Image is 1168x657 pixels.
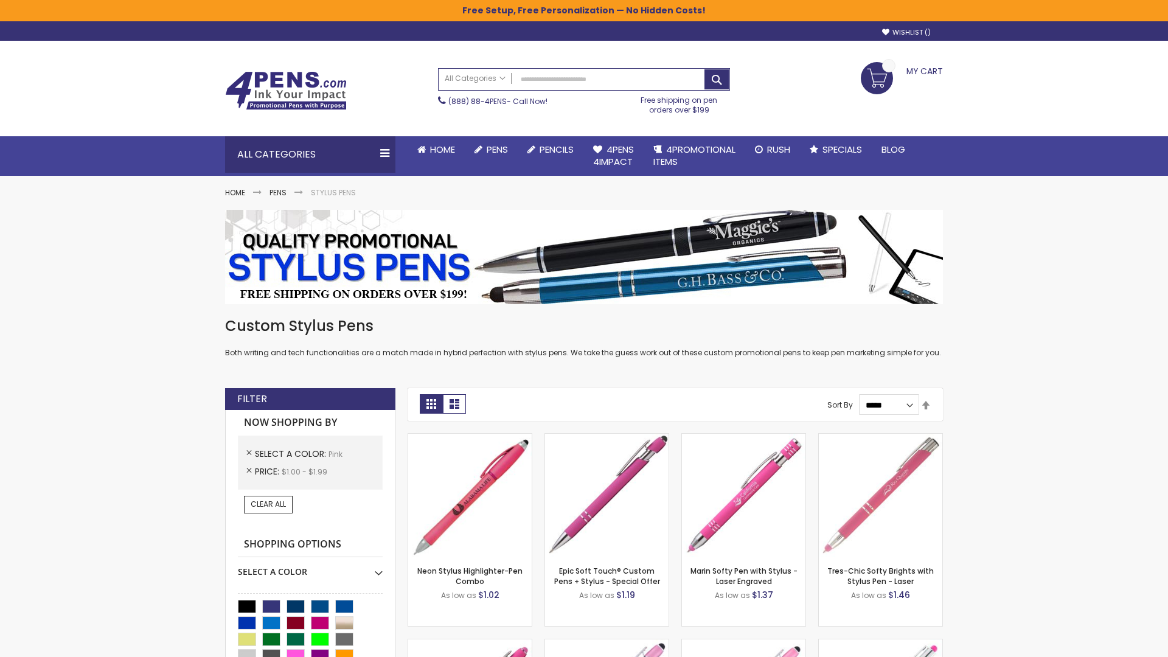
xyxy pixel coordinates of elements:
[238,410,383,436] strong: Now Shopping by
[882,28,931,37] a: Wishlist
[752,589,773,601] span: $1.37
[238,557,383,578] div: Select A Color
[851,590,886,600] span: As low as
[441,590,476,600] span: As low as
[311,187,356,198] strong: Stylus Pens
[518,136,583,163] a: Pencils
[545,639,669,649] a: Ellipse Stylus Pen - LaserMax-Pink
[690,566,798,586] a: Marin Softy Pen with Stylus - Laser Engraved
[682,434,805,557] img: Marin Softy Pen with Stylus - Laser Engraved-Pink
[237,392,267,406] strong: Filter
[682,639,805,649] a: Ellipse Stylus Pen - ColorJet-Pink
[888,589,910,601] span: $1.46
[251,499,286,509] span: Clear All
[872,136,915,163] a: Blog
[225,136,395,173] div: All Categories
[408,136,465,163] a: Home
[653,143,735,168] span: 4PROMOTIONAL ITEMS
[682,433,805,443] a: Marin Softy Pen with Stylus - Laser Engraved-Pink
[822,143,862,156] span: Specials
[244,496,293,513] a: Clear All
[238,532,383,558] strong: Shopping Options
[225,71,347,110] img: 4Pens Custom Pens and Promotional Products
[881,143,905,156] span: Blog
[827,400,853,410] label: Sort By
[465,136,518,163] a: Pens
[225,187,245,198] a: Home
[545,433,669,443] a: 4P-MS8B-Pink
[408,639,532,649] a: Ellipse Softy Brights with Stylus Pen - Laser-Pink
[800,136,872,163] a: Specials
[616,589,635,601] span: $1.19
[417,566,523,586] a: Neon Stylus Highlighter-Pen Combo
[255,448,328,460] span: Select A Color
[448,96,547,106] span: - Call Now!
[593,143,634,168] span: 4Pens 4impact
[819,433,942,443] a: Tres-Chic Softy Brights with Stylus Pen - Laser-Pink
[408,434,532,557] img: Neon Stylus Highlighter-Pen Combo-Pink
[478,589,499,601] span: $1.02
[448,96,507,106] a: (888) 88-4PENS
[328,449,342,459] span: Pink
[269,187,287,198] a: Pens
[628,91,731,115] div: Free shipping on pen orders over $199
[439,69,512,89] a: All Categories
[540,143,574,156] span: Pencils
[767,143,790,156] span: Rush
[225,316,943,358] div: Both writing and tech functionalities are a match made in hybrid perfection with stylus pens. We ...
[445,74,506,83] span: All Categories
[819,639,942,649] a: Tres-Chic Softy with Stylus Top Pen - ColorJet-Pink
[255,465,282,478] span: Price
[827,566,934,586] a: Tres-Chic Softy Brights with Stylus Pen - Laser
[819,434,942,557] img: Tres-Chic Softy Brights with Stylus Pen - Laser-Pink
[225,316,943,336] h1: Custom Stylus Pens
[408,433,532,443] a: Neon Stylus Highlighter-Pen Combo-Pink
[715,590,750,600] span: As low as
[545,434,669,557] img: 4P-MS8B-Pink
[579,590,614,600] span: As low as
[420,394,443,414] strong: Grid
[225,210,943,304] img: Stylus Pens
[554,566,660,586] a: Epic Soft Touch® Custom Pens + Stylus - Special Offer
[745,136,800,163] a: Rush
[282,467,327,477] span: $1.00 - $1.99
[644,136,745,176] a: 4PROMOTIONALITEMS
[487,143,508,156] span: Pens
[583,136,644,176] a: 4Pens4impact
[430,143,455,156] span: Home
